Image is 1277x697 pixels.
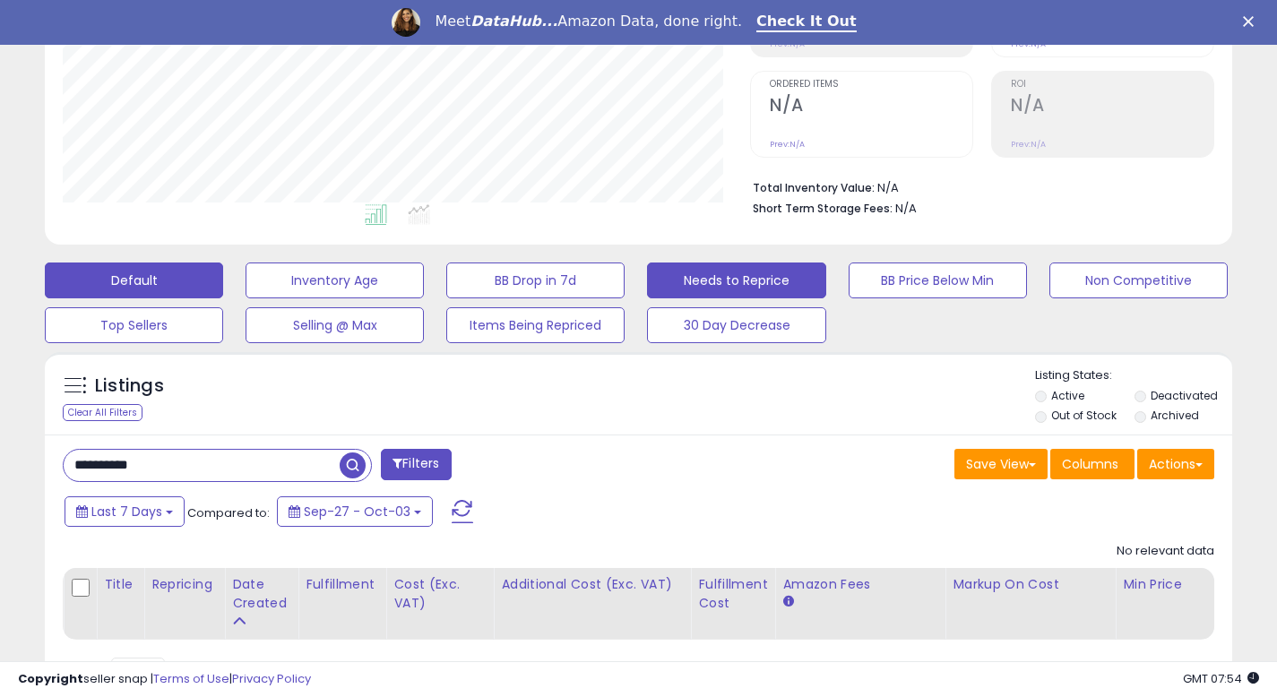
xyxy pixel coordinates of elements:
div: Meet Amazon Data, done right. [435,13,742,30]
div: Cost (Exc. VAT) [393,575,486,613]
span: Sep-27 - Oct-03 [304,503,410,521]
span: Ordered Items [770,80,972,90]
button: Selling @ Max [246,307,424,343]
li: N/A [753,176,1201,197]
button: BB Price Below Min [849,262,1027,298]
div: Date Created [232,575,290,613]
small: Amazon Fees. [782,594,793,610]
div: seller snap | | [18,671,311,688]
label: Archived [1151,408,1199,423]
div: Fulfillment Cost [698,575,767,613]
div: Markup on Cost [953,575,1108,594]
button: Actions [1137,449,1214,479]
i: DataHub... [470,13,557,30]
label: Active [1051,388,1084,403]
span: Last 7 Days [91,503,162,521]
h5: Listings [95,374,164,399]
button: Filters [381,449,451,480]
button: Sep-27 - Oct-03 [277,496,433,527]
button: Columns [1050,449,1135,479]
small: Prev: N/A [1011,139,1046,150]
div: Clear All Filters [63,404,142,421]
button: Non Competitive [1049,262,1228,298]
button: 30 Day Decrease [647,307,825,343]
button: Save View [954,449,1048,479]
div: Title [104,575,136,594]
button: Items Being Repriced [446,307,625,343]
button: Top Sellers [45,307,223,343]
div: Min Price [1123,575,1215,594]
a: Privacy Policy [232,670,311,687]
div: Close [1243,16,1261,27]
a: Terms of Use [153,670,229,687]
th: The percentage added to the cost of goods (COGS) that forms the calculator for Min & Max prices. [945,568,1116,640]
div: Additional Cost (Exc. VAT) [501,575,683,594]
div: Amazon Fees [782,575,937,594]
span: N/A [895,200,917,217]
label: Deactivated [1151,388,1218,403]
h2: N/A [770,95,972,119]
b: Short Term Storage Fees: [753,201,893,216]
span: Columns [1062,455,1118,473]
a: Check It Out [756,13,857,32]
span: Compared to: [187,504,270,521]
p: Listing States: [1035,367,1232,384]
button: Last 7 Days [65,496,185,527]
small: Prev: N/A [770,139,805,150]
div: No relevant data [1117,543,1214,560]
button: Needs to Reprice [647,262,825,298]
span: ROI [1011,80,1213,90]
h2: N/A [1011,95,1213,119]
b: Total Inventory Value: [753,180,875,195]
button: Inventory Age [246,262,424,298]
img: Profile image for Georgie [392,8,420,37]
div: Repricing [151,575,217,594]
button: Default [45,262,223,298]
button: BB Drop in 7d [446,262,625,298]
label: Out of Stock [1051,408,1117,423]
strong: Copyright [18,670,83,687]
span: 2025-10-11 07:54 GMT [1183,670,1259,687]
div: Fulfillment [306,575,378,594]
